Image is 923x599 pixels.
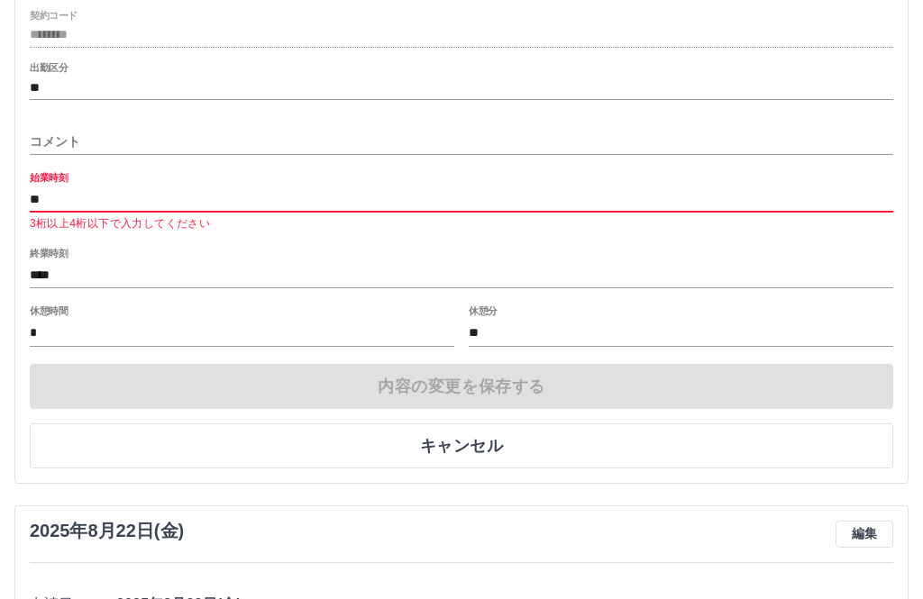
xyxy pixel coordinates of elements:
[30,247,68,260] label: 終業時刻
[30,304,68,318] label: 休憩時間
[30,423,893,468] button: キャンセル
[30,8,78,22] label: 契約コード
[30,521,184,541] h3: 2025年8月22日(金)
[469,304,498,318] label: 休憩分
[30,215,893,233] p: 3桁以上4桁以下で入力してください
[836,521,893,548] button: 編集
[30,61,68,75] label: 出勤区分
[30,171,68,185] label: 始業時刻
